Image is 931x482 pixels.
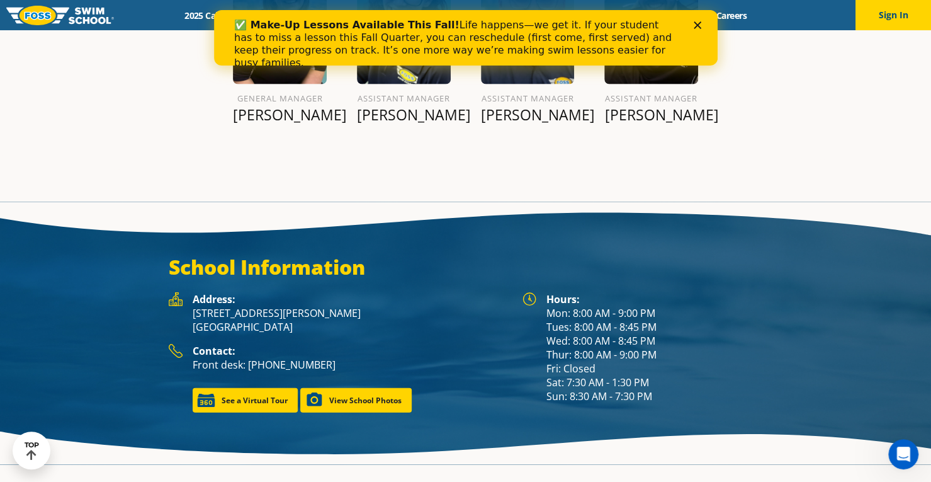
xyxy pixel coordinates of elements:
[20,9,463,59] div: Life happens—we get it. If your student has to miss a lesson this Fall Quarter, you can reschedul...
[20,9,245,21] b: ✅ Make-Up Lessons Available This Fall!
[193,388,298,413] a: See a Virtual Tour
[193,344,235,358] strong: Contact:
[357,91,451,106] h6: Assistant Manager
[481,106,575,123] p: [PERSON_NAME]
[604,106,698,123] p: [PERSON_NAME]
[415,9,533,21] a: About [PERSON_NAME]
[193,306,510,334] p: [STREET_ADDRESS][PERSON_NAME] [GEOGRAPHIC_DATA]
[169,292,183,306] img: Foss Location Address
[6,6,114,25] img: FOSS Swim School Logo
[305,9,415,21] a: Swim Path® Program
[25,441,39,461] div: TOP
[705,9,757,21] a: Careers
[481,91,575,106] h6: Assistant Manager
[214,10,718,66] iframe: Intercom live chat banner
[480,11,492,19] div: Close
[193,292,235,306] strong: Address:
[604,91,698,106] h6: Assistant Manager
[233,91,327,106] h6: General Manager
[888,439,918,469] iframe: Intercom live chat
[665,9,705,21] a: Blog
[252,9,305,21] a: Schools
[522,292,536,306] img: Foss Location Hours
[546,292,580,306] strong: Hours:
[174,9,252,21] a: 2025 Calendar
[533,9,666,21] a: Swim Like [PERSON_NAME]
[169,344,183,359] img: Foss Location Contact
[233,106,327,123] p: [PERSON_NAME]
[300,388,412,413] a: View School Photos
[169,255,763,280] h3: School Information
[546,292,763,403] div: Mon: 8:00 AM - 9:00 PM Tues: 8:00 AM - 8:45 PM Wed: 8:00 AM - 8:45 PM Thur: 8:00 AM - 9:00 PM Fri...
[357,106,451,123] p: [PERSON_NAME]
[193,358,510,372] p: Front desk: [PHONE_NUMBER]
